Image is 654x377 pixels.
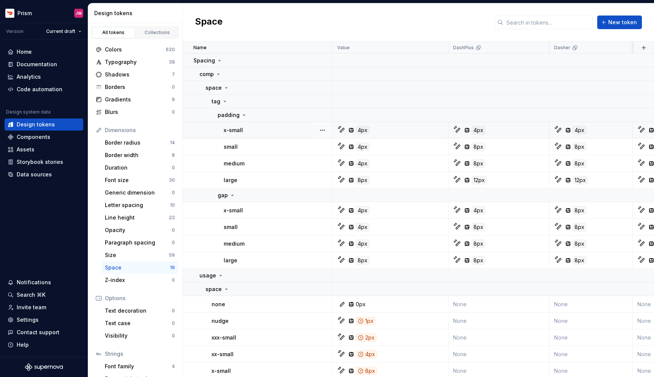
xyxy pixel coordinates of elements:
button: Current draft [43,26,85,37]
td: None [550,313,633,329]
a: Space19 [102,262,178,274]
a: Storybook stories [5,156,83,168]
div: Border radius [105,139,170,146]
div: 12px [573,176,588,184]
a: Design tokens [5,118,83,131]
a: Border radius14 [102,137,178,149]
p: medium [224,160,244,167]
div: 4px [356,350,377,358]
button: PrismJW [2,5,86,21]
p: space [206,84,222,92]
div: 8px [573,206,586,215]
div: 8px [472,240,485,248]
p: x-small [224,126,243,134]
div: 0 [172,277,175,283]
div: 0 [172,333,175,339]
div: Text decoration [105,307,172,315]
a: Z-index0 [102,274,178,286]
button: Search ⌘K [5,289,83,301]
div: Notifications [17,279,51,286]
img: bd52d190-91a7-4889-9e90-eccda45865b1.png [5,9,14,18]
div: Design tokens [17,121,55,128]
div: Blurs [105,108,172,116]
a: Documentation [5,58,83,70]
a: Generic dimension0 [102,187,178,199]
div: 8px [472,223,485,231]
div: 0 [172,84,175,90]
a: Font size30 [102,174,178,186]
a: Invite team [5,301,83,313]
div: 8px [573,223,586,231]
p: xxx-small [212,334,236,341]
div: 0 [172,190,175,196]
div: 10 [170,202,175,208]
div: 12px [472,176,487,184]
td: None [448,296,550,313]
div: Search ⌘K [17,291,45,299]
div: 4px [573,126,586,134]
div: 8px [472,159,485,168]
p: padding [218,111,240,119]
div: Assets [17,146,34,153]
button: Contact support [5,326,83,338]
div: 0 [172,308,175,314]
td: None [550,346,633,363]
div: Design system data [6,109,51,115]
div: 0px [356,301,366,308]
td: None [448,329,550,346]
a: Letter spacing10 [102,199,178,211]
div: 8px [356,176,369,184]
p: large [224,176,237,184]
div: 14 [170,140,175,146]
p: DashPlus [453,45,474,51]
div: Shadows [105,71,172,78]
p: usage [199,272,216,279]
p: small [224,143,238,151]
a: Borders0 [93,81,178,93]
a: Data sources [5,168,83,181]
p: nudge [212,317,229,325]
div: 1px [356,317,375,325]
div: 2px [356,333,377,342]
div: 9 [172,97,175,103]
a: Opacity0 [102,224,178,236]
div: Help [17,341,29,349]
div: Version [6,28,23,34]
div: Gradients [105,96,172,103]
p: none [212,301,225,308]
div: Letter spacing [105,201,170,209]
a: Code automation [5,83,83,95]
a: Visibility0 [102,330,178,342]
a: Text case0 [102,317,178,329]
div: 30 [169,177,175,183]
p: Dasher [554,45,570,51]
div: 4 [172,363,175,369]
div: 7 [172,72,175,78]
p: tag [212,98,220,105]
p: large [224,257,237,264]
a: Blurs0 [93,106,178,118]
div: Font size [105,176,169,184]
div: 0 [172,240,175,246]
button: Help [5,339,83,351]
div: 8px [472,256,485,265]
a: Duration0 [102,162,178,174]
div: Size [105,251,169,259]
button: New token [597,16,642,29]
a: Gradients9 [93,93,178,106]
p: Name [193,45,207,51]
p: x-small [212,367,231,375]
div: Components [17,133,50,141]
td: None [550,329,633,346]
td: None [448,346,550,363]
p: gap [218,192,228,199]
div: 8px [356,367,377,375]
p: Value [337,45,350,51]
p: small [224,223,238,231]
a: Size59 [102,249,178,261]
a: Components [5,131,83,143]
div: 0 [172,320,175,326]
div: Opacity [105,226,172,234]
a: Font family4 [102,360,178,372]
div: 4px [472,206,485,215]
